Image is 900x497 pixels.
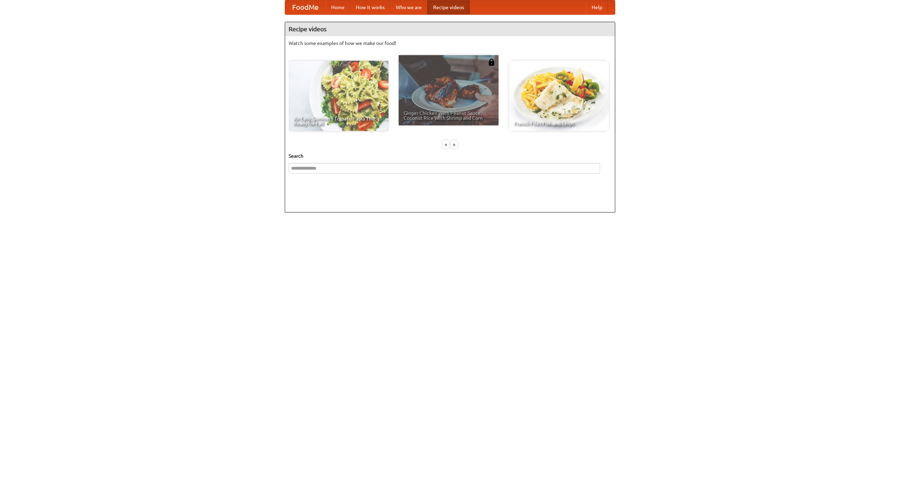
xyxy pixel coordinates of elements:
[289,61,388,131] a: An Easy, Summery Tomato Pasta That's Ready for Fall
[509,61,609,131] a: French Fries Fish and Chips
[514,121,604,126] span: French Fries Fish and Chips
[586,0,608,14] a: Help
[294,116,384,126] span: An Easy, Summery Tomato Pasta That's Ready for Fall
[451,140,457,149] div: »
[390,0,427,14] a: Who we are
[285,22,615,36] h4: Recipe videos
[289,152,611,159] h5: Search
[350,0,390,14] a: How it works
[443,140,449,149] div: «
[285,0,326,14] a: FoodMe
[326,0,350,14] a: Home
[488,59,495,66] img: 483408.png
[427,0,470,14] a: Recipe videos
[289,40,611,47] p: Watch some examples of how we make our food!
